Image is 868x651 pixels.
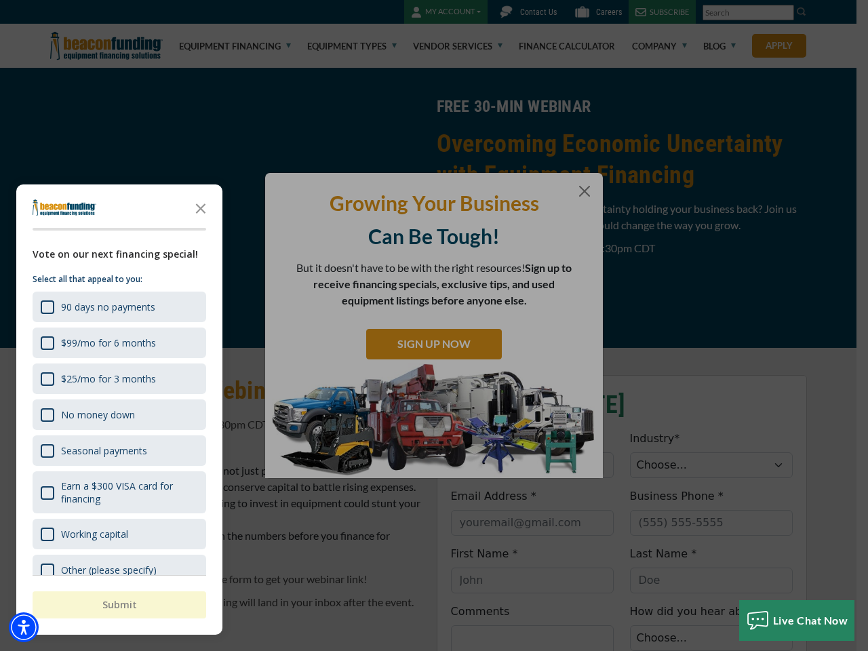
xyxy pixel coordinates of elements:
div: Working capital [61,528,128,540]
div: Other (please specify) [61,564,157,576]
div: $25/mo for 3 months [61,372,156,385]
div: $99/mo for 6 months [61,336,156,349]
div: Accessibility Menu [9,612,39,642]
p: Select all that appeal to you: [33,273,206,286]
button: Close the survey [187,194,214,221]
div: No money down [61,408,135,421]
div: Working capital [33,519,206,549]
button: Live Chat Now [739,600,855,641]
div: Other (please specify) [33,555,206,585]
div: Earn a $300 VISA card for financing [61,479,198,505]
div: 90 days no payments [33,292,206,322]
div: Vote on our next financing special! [33,247,206,262]
img: Company logo [33,199,96,216]
div: Earn a $300 VISA card for financing [33,471,206,513]
div: Seasonal payments [61,444,147,457]
div: Survey [16,184,222,635]
div: 90 days no payments [61,300,155,313]
button: Submit [33,591,206,618]
div: $25/mo for 3 months [33,363,206,394]
span: Live Chat Now [773,614,848,627]
div: $99/mo for 6 months [33,328,206,358]
div: Seasonal payments [33,435,206,466]
div: No money down [33,399,206,430]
